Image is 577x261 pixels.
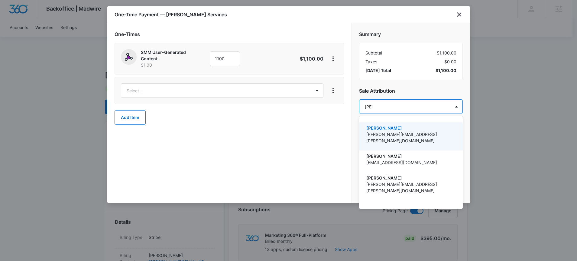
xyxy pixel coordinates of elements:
p: [PERSON_NAME][EMAIL_ADDRESS][PERSON_NAME][DOMAIN_NAME] [366,131,454,144]
p: [EMAIL_ADDRESS][DOMAIN_NAME] [366,159,454,166]
p: [PERSON_NAME] [366,175,454,181]
p: [PERSON_NAME] [366,153,454,159]
p: [PERSON_NAME][EMAIL_ADDRESS][PERSON_NAME][DOMAIN_NAME] [366,181,454,194]
p: [PERSON_NAME] [366,125,454,131]
p: [PERSON_NAME] [366,203,454,209]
